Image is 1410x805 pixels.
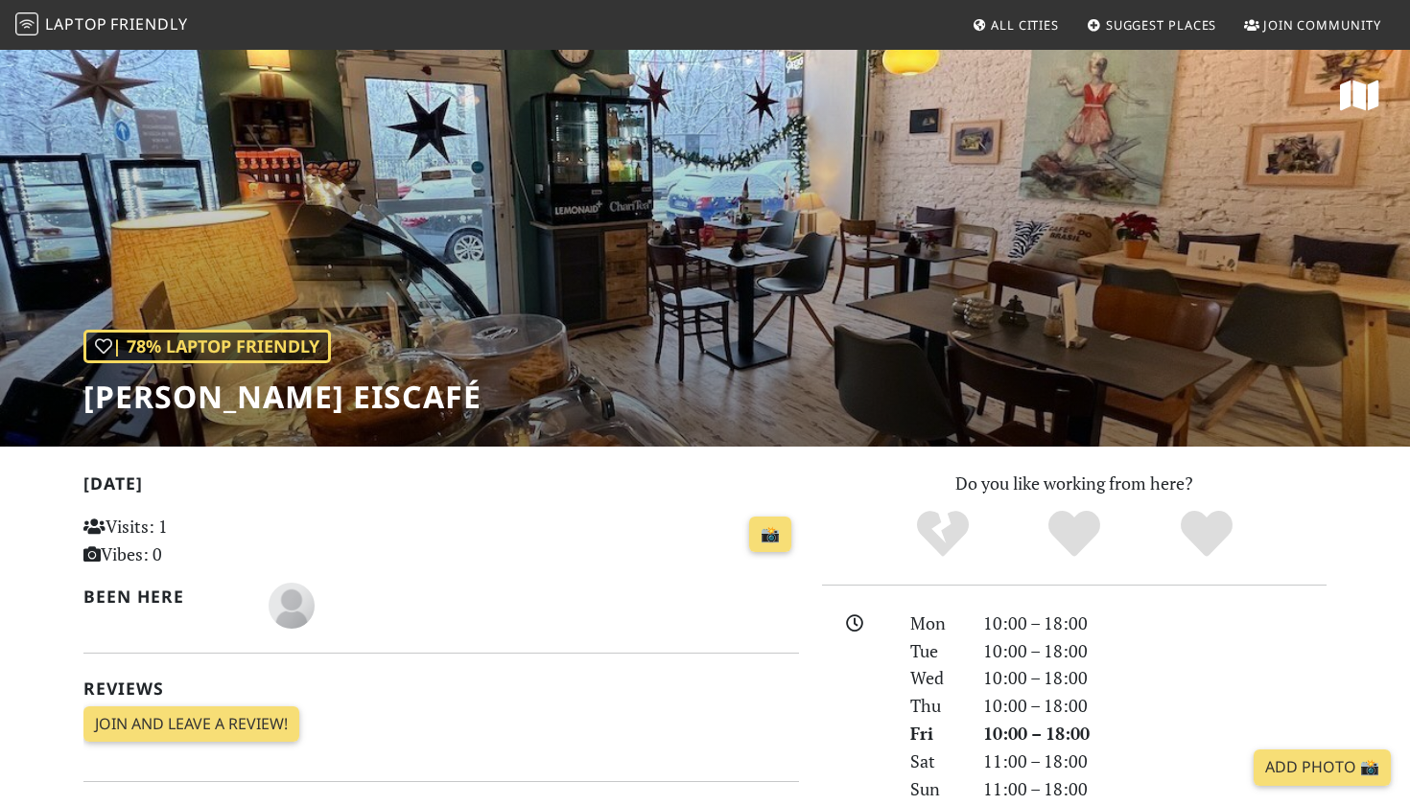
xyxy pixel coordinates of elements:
a: Suggest Places [1079,8,1225,42]
div: Fri [899,720,972,747]
div: 10:00 – 18:00 [972,720,1338,747]
p: Do you like working from here? [822,470,1327,497]
h2: [DATE] [83,473,799,501]
div: 10:00 – 18:00 [972,692,1338,720]
div: Thu [899,692,972,720]
span: Suggest Places [1106,16,1217,34]
div: No [877,508,1009,561]
a: All Cities [964,8,1067,42]
div: Yes [1008,508,1140,561]
span: Friendly [110,13,187,34]
p: Visits: 1 Vibes: 0 [83,513,307,568]
div: Definitely! [1140,508,1273,561]
div: 10:00 – 18:00 [972,664,1338,692]
div: 10:00 – 18:00 [972,609,1338,637]
div: Sun [899,775,972,803]
span: Join Community [1263,16,1381,34]
h1: [PERSON_NAME] Eiscafé [83,379,482,415]
a: Join and leave a review! [83,706,299,743]
div: Wed [899,664,972,692]
div: 11:00 – 18:00 [972,747,1338,775]
span: Patrik Graham [269,592,315,615]
a: Join Community [1236,8,1389,42]
div: Mon [899,609,972,637]
div: | 78% Laptop Friendly [83,330,331,363]
img: LaptopFriendly [15,12,38,35]
span: All Cities [991,16,1059,34]
img: blank-535327c66bd565773addf3077783bbfce4b00ec00e9fd257753287c682c7fa38.png [269,583,315,629]
div: Tue [899,637,972,665]
a: LaptopFriendly LaptopFriendly [15,9,188,42]
span: Laptop [45,13,107,34]
div: 10:00 – 18:00 [972,637,1338,665]
h2: Reviews [83,678,799,699]
div: Sat [899,747,972,775]
a: Add Photo 📸 [1254,749,1391,786]
h2: Been here [83,586,246,607]
div: 11:00 – 18:00 [972,775,1338,803]
a: 📸 [749,517,791,553]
